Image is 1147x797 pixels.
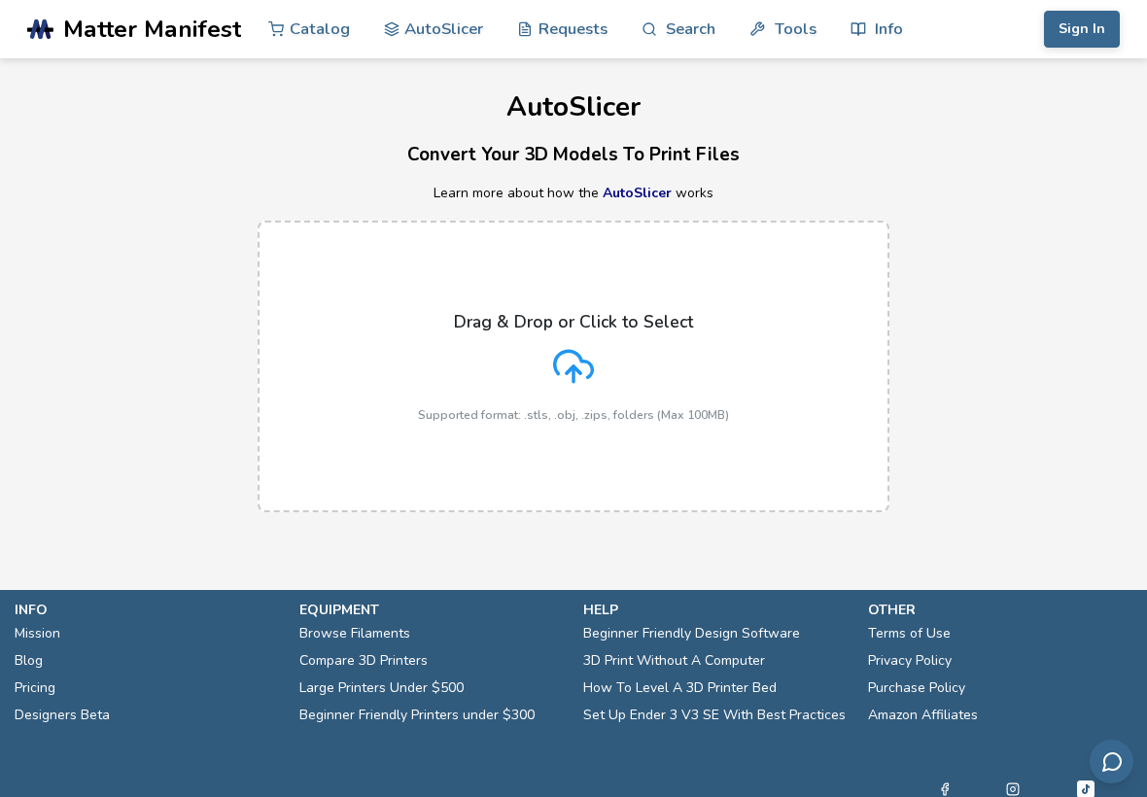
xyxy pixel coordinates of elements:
[583,600,849,620] p: help
[299,620,410,647] a: Browse Filaments
[603,184,672,202] a: AutoSlicer
[15,675,55,702] a: Pricing
[63,16,241,43] span: Matter Manifest
[868,675,965,702] a: Purchase Policy
[299,647,428,675] a: Compare 3D Printers
[15,600,280,620] p: info
[1090,740,1133,783] button: Send feedback via email
[868,620,951,647] a: Terms of Use
[418,408,729,422] p: Supported format: .stls, .obj, .zips, folders (Max 100MB)
[1044,11,1120,48] button: Sign In
[583,675,777,702] a: How To Level A 3D Printer Bed
[583,620,800,647] a: Beginner Friendly Design Software
[454,312,693,331] p: Drag & Drop or Click to Select
[299,600,565,620] p: equipment
[299,675,464,702] a: Large Printers Under $500
[868,702,978,729] a: Amazon Affiliates
[583,647,765,675] a: 3D Print Without A Computer
[868,600,1133,620] p: other
[15,620,60,647] a: Mission
[15,702,110,729] a: Designers Beta
[868,647,952,675] a: Privacy Policy
[299,702,535,729] a: Beginner Friendly Printers under $300
[15,647,43,675] a: Blog
[583,702,846,729] a: Set Up Ender 3 V3 SE With Best Practices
